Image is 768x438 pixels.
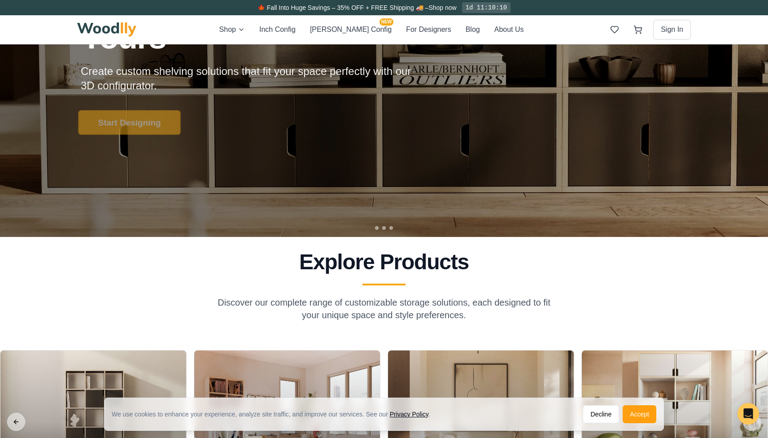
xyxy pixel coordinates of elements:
[653,20,691,39] button: Sign In
[737,403,759,425] div: Open Intercom Messenger
[77,22,136,37] img: Woodlly
[310,24,392,35] button: [PERSON_NAME] ConfigNEW
[406,24,451,35] button: For Designers
[494,24,524,35] button: About Us
[462,2,511,13] div: 1d 11:10:10
[112,410,437,419] div: We use cookies to enhance your experience, analyze site traffic, and improve our services. See our .
[259,24,296,35] button: Inch Config
[623,405,656,423] button: Accept
[212,296,556,321] p: Discover our complete range of customizable storage solutions, each designed to fit your unique s...
[428,4,456,11] a: Shop now
[380,18,393,26] span: NEW
[81,251,687,273] h2: Explore Products
[81,64,425,93] p: Create custom shelving solutions that fit your space perfectly with our 3D configurator.
[390,411,428,418] a: Privacy Policy
[583,405,619,423] button: Decline
[257,4,428,11] span: 🍁 Fall Into Huge Savings – 35% OFF + FREE Shipping 🚚 –
[466,24,480,35] button: Blog
[219,24,245,35] button: Shop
